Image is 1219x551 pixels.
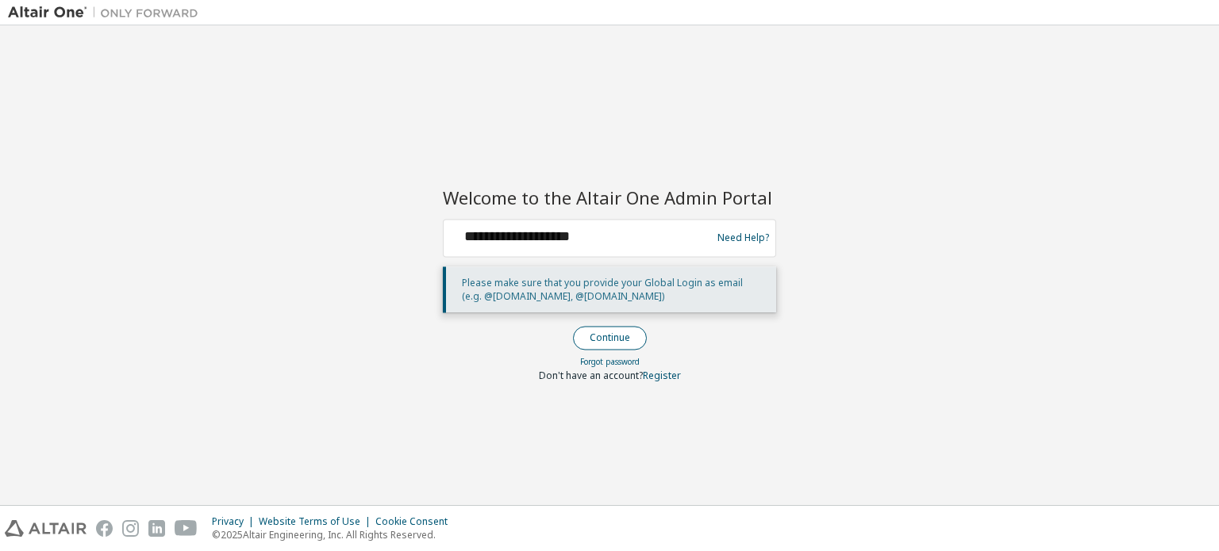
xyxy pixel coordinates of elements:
[580,356,640,367] a: Forgot password
[96,520,113,537] img: facebook.svg
[573,326,647,350] button: Continue
[539,369,643,382] span: Don't have an account?
[5,520,87,537] img: altair_logo.svg
[212,515,259,528] div: Privacy
[717,238,769,239] a: Need Help?
[8,5,206,21] img: Altair One
[122,520,139,537] img: instagram.svg
[462,276,763,303] p: Please make sure that you provide your Global Login as email (e.g. @[DOMAIN_NAME], @[DOMAIN_NAME])
[212,528,457,541] p: © 2025 Altair Engineering, Inc. All Rights Reserved.
[375,515,457,528] div: Cookie Consent
[148,520,165,537] img: linkedin.svg
[175,520,198,537] img: youtube.svg
[443,187,776,209] h2: Welcome to the Altair One Admin Portal
[643,369,681,382] a: Register
[259,515,375,528] div: Website Terms of Use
